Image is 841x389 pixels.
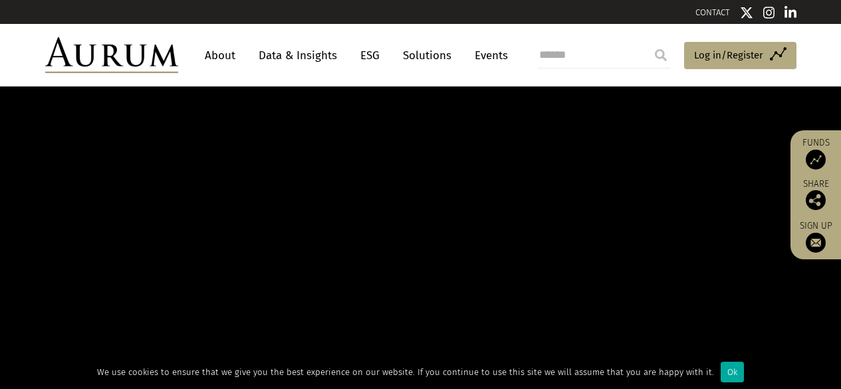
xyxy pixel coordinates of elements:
[721,362,744,382] div: Ok
[797,220,834,253] a: Sign up
[648,42,674,68] input: Submit
[45,37,178,73] img: Aurum
[695,7,730,17] a: CONTACT
[797,137,834,170] a: Funds
[806,150,826,170] img: Access Funds
[396,43,458,68] a: Solutions
[806,190,826,210] img: Share this post
[740,6,753,19] img: Twitter icon
[354,43,386,68] a: ESG
[763,6,775,19] img: Instagram icon
[468,43,508,68] a: Events
[806,233,826,253] img: Sign up to our newsletter
[198,43,242,68] a: About
[252,43,344,68] a: Data & Insights
[694,47,763,63] span: Log in/Register
[684,42,796,70] a: Log in/Register
[784,6,796,19] img: Linkedin icon
[797,180,834,210] div: Share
